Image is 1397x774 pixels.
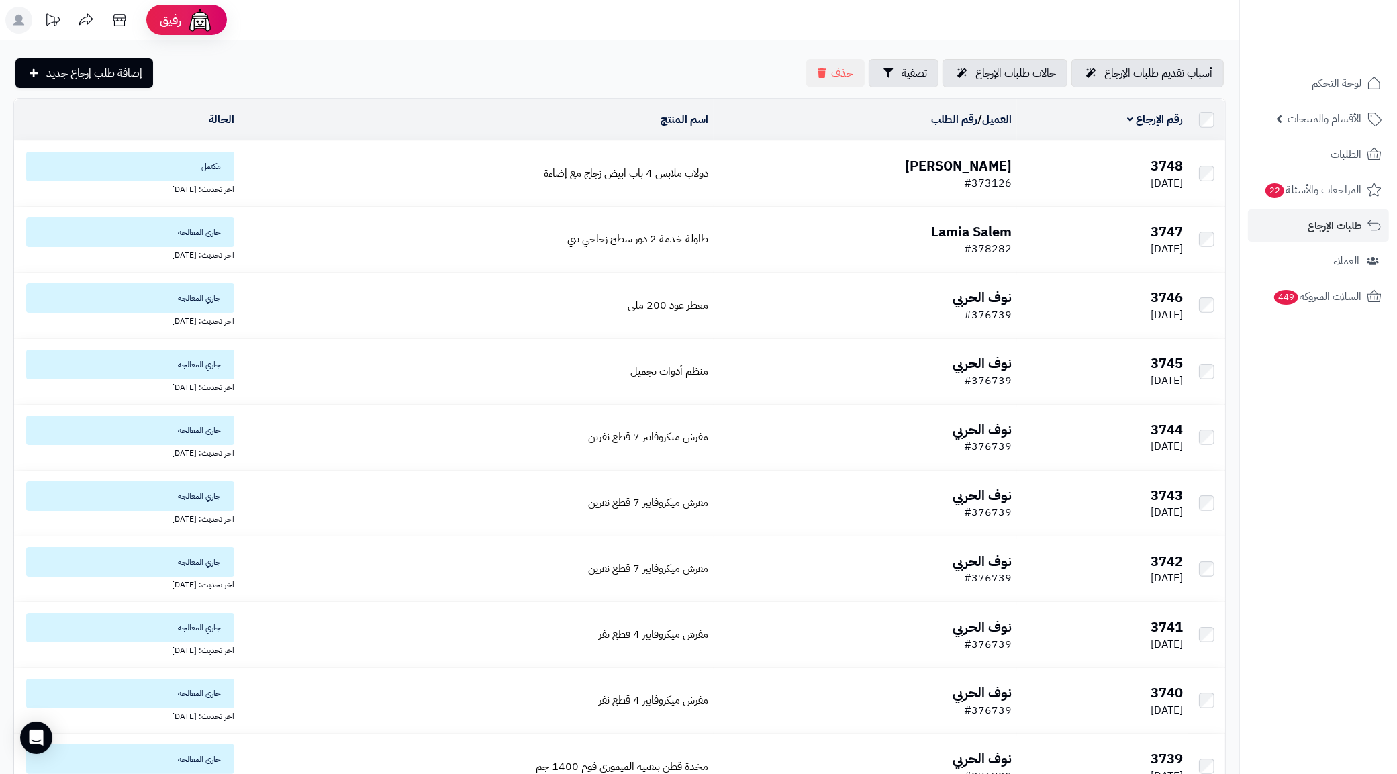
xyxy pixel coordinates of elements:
a: الحالة [209,111,234,128]
span: [DATE] [1151,373,1183,389]
button: حذف [806,59,865,87]
b: نوف الحربي [953,287,1012,307]
span: جاري المعالجه [26,283,234,313]
span: #376739 [964,438,1012,454]
a: رقم الإرجاع [1127,111,1183,128]
img: logo-2.png [1306,24,1384,52]
a: منظم أدوات تجميل [630,363,708,379]
span: العملاء [1333,252,1359,271]
span: تصفية [902,65,927,81]
span: جاري المعالجه [26,350,234,379]
a: طلبات الإرجاع [1248,209,1389,242]
a: رقم الطلب [931,111,977,128]
a: مفرش ميكروفايبر 4 قطع نفر [599,626,708,642]
span: السلات المتروكة [1273,287,1361,306]
a: إضافة طلب إرجاع جديد [15,58,153,88]
span: [DATE] [1151,175,1183,191]
b: نوف الحربي [953,485,1012,505]
b: نوف الحربي [953,420,1012,440]
b: 3743 [1151,485,1183,505]
b: 3740 [1151,683,1183,703]
span: مفرش ميكروفايبر 7 قطع نفرين [588,561,708,577]
b: نوف الحربي [953,617,1012,637]
b: 3744 [1151,420,1183,440]
span: #376739 [964,504,1012,520]
span: مكتمل [26,152,234,181]
div: اخر تحديث: [DATE] [19,708,234,722]
a: السلات المتروكة449 [1248,281,1389,313]
div: اخر تحديث: [DATE] [19,642,234,657]
span: #373126 [964,175,1012,191]
b: 3747 [1151,222,1183,242]
b: Lamia Salem [931,222,1012,242]
span: جاري المعالجه [26,416,234,445]
span: طاولة خدمة 2 دور سطح زجاجي بني [567,231,708,247]
div: اخر تحديث: [DATE] [19,181,234,195]
a: أسباب تقديم طلبات الإرجاع [1071,59,1224,87]
a: مفرش ميكروفايبر 7 قطع نفرين [588,495,708,511]
span: [DATE] [1151,636,1183,652]
span: طلبات الإرجاع [1308,216,1361,235]
span: جاري المعالجه [26,613,234,642]
b: 3745 [1151,353,1183,373]
span: #376739 [964,636,1012,652]
b: 3739 [1151,748,1183,769]
div: اخر تحديث: [DATE] [19,379,234,393]
span: #378282 [964,241,1012,257]
a: مفرش ميكروفايبر 7 قطع نفرين [588,429,708,445]
span: [DATE] [1151,702,1183,718]
span: الطلبات [1331,145,1361,164]
a: اسم المنتج [661,111,708,128]
a: العميل [982,111,1012,128]
div: اخر تحديث: [DATE] [19,511,234,525]
span: حالات طلبات الإرجاع [975,65,1056,81]
span: جاري المعالجه [26,481,234,511]
a: العملاء [1248,245,1389,277]
a: المراجعات والأسئلة22 [1248,174,1389,206]
span: جاري المعالجه [26,744,234,774]
div: اخر تحديث: [DATE] [19,247,234,261]
span: جاري المعالجه [26,547,234,577]
a: تحديثات المنصة [36,7,69,37]
td: / [714,99,1017,140]
span: [DATE] [1151,570,1183,586]
b: 3741 [1151,617,1183,637]
b: نوف الحربي [953,551,1012,571]
span: إضافة طلب إرجاع جديد [46,65,142,81]
a: لوحة التحكم [1248,67,1389,99]
span: لوحة التحكم [1312,74,1361,93]
b: 3746 [1151,287,1183,307]
b: 3748 [1151,156,1183,176]
span: جاري المعالجه [26,679,234,708]
span: #376739 [964,307,1012,323]
span: [DATE] [1151,504,1183,520]
div: اخر تحديث: [DATE] [19,445,234,459]
a: حالات طلبات الإرجاع [943,59,1067,87]
a: الطلبات [1248,138,1389,171]
a: مفرش ميكروفايبر 4 قطع نفر [599,692,708,708]
span: 22 [1265,183,1285,198]
img: ai-face.png [187,7,213,34]
span: حذف [831,65,853,81]
b: نوف الحربي [953,748,1012,769]
b: 3742 [1151,551,1183,571]
a: دولاب ملابس 4 باب ابيض زجاج مع إضاءة [544,165,708,181]
span: [DATE] [1151,241,1183,257]
b: [PERSON_NAME] [905,156,1012,176]
button: تصفية [869,59,938,87]
span: معطر عود 200 ملي [628,297,708,313]
span: أسباب تقديم طلبات الإرجاع [1104,65,1212,81]
span: #376739 [964,373,1012,389]
b: نوف الحربي [953,683,1012,703]
span: المراجعات والأسئلة [1264,181,1361,199]
b: نوف الحربي [953,353,1012,373]
div: Open Intercom Messenger [20,722,52,754]
span: #376739 [964,702,1012,718]
span: الأقسام والمنتجات [1288,109,1361,128]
